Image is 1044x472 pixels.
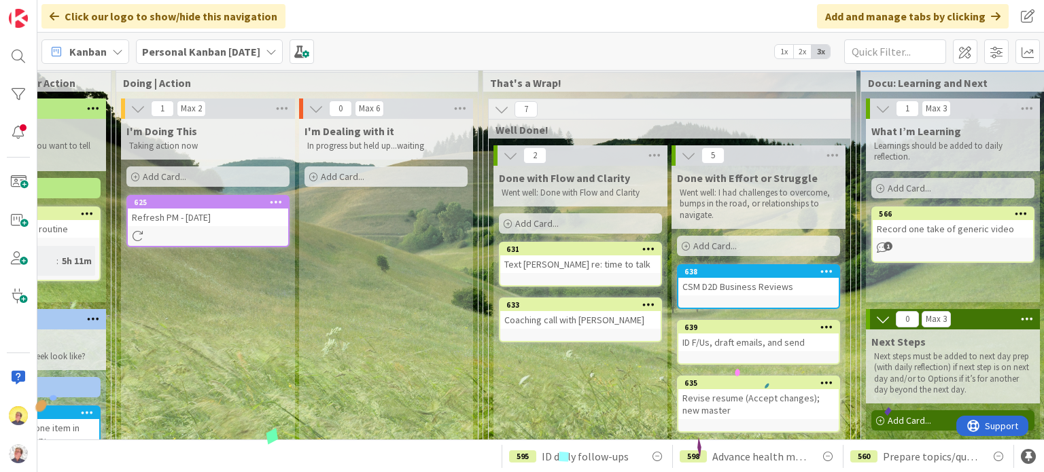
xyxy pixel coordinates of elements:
[509,450,536,462] div: 595
[143,170,186,183] span: Add Card...
[888,182,931,194] span: Add Card...
[680,187,837,221] p: Went well: I had challenges to overcome, bumps in the road, or relationships to navigate.
[684,378,839,388] div: 635
[307,141,465,151] p: In progress but held up...waiting
[684,323,839,332] div: 639
[499,171,630,185] span: Done with Flow and Clarity
[29,2,62,18] span: Support
[123,76,461,90] span: Doing | Action
[817,4,1009,29] div: Add and manage tabs by clicking
[359,105,380,112] div: Max 6
[542,448,629,465] span: ID daily follow-ups
[128,208,288,226] div: Refresh PM - [DATE]
[502,187,659,198] p: Went well: Done with Flow and Clarity
[793,45,812,58] span: 2x
[9,9,28,28] img: Visit kanbanzone.com
[712,448,809,465] span: Advance health metrics module in CSM D2D
[128,196,288,226] div: 625Refresh PM - [DATE]
[506,244,661,254] div: 631
[500,243,661,255] div: 631
[500,243,661,273] div: 631Text [PERSON_NAME] re: time to talk
[181,105,202,112] div: Max 2
[879,209,1033,219] div: 566
[329,101,352,117] span: 0
[678,321,839,333] div: 639
[9,406,28,425] img: JW
[678,333,839,351] div: ID F/Us, draft emails, and send
[684,267,839,276] div: 638
[142,45,260,58] b: Personal Kanban [DATE]
[128,196,288,208] div: 625
[678,266,839,278] div: 638
[850,450,877,462] div: 560
[500,311,661,329] div: Coaching call with [PERSON_NAME]
[888,414,931,426] span: Add Card...
[500,255,661,273] div: Text [PERSON_NAME] re: time to talk
[883,448,979,465] span: Prepare topics/questions for for info interview call with [PERSON_NAME] at CultureAmp
[874,351,1032,395] p: Next steps must be added to next day prep (with daily reflection) if next step is on next day and...
[495,123,833,137] span: Well Done!
[873,220,1033,238] div: Record one take of generic video
[693,240,737,252] span: Add Card...
[678,266,839,295] div: 638CSM D2D Business Reviews
[126,124,197,138] span: I'm Doing This
[868,76,1028,90] span: Docu: Learning and Next
[896,311,919,327] span: 0
[678,377,839,389] div: 635
[926,105,947,112] div: Max 3
[844,39,946,64] input: Quick Filter...
[896,101,919,117] span: 1
[304,124,394,138] span: I'm Dealing with it
[500,299,661,311] div: 633
[678,278,839,295] div: CSM D2D Business Reviews
[873,208,1033,220] div: 566
[871,124,961,138] span: What I’m Learning
[9,444,28,463] img: avatar
[490,76,839,90] span: That's a Wrap!
[871,335,926,348] span: Next Steps
[678,377,839,419] div: 635Revise resume (Accept changes); new master
[321,170,364,183] span: Add Card...
[701,147,725,164] span: 5
[812,45,830,58] span: 3x
[775,45,793,58] span: 1x
[41,4,285,29] div: Click our logo to show/hide this navigation
[134,198,288,207] div: 625
[151,101,174,117] span: 1
[500,299,661,329] div: 633Coaching call with [PERSON_NAME]
[874,141,1032,163] p: Learnings should be added to daily reflection.
[926,316,947,323] div: Max 3
[506,300,661,310] div: 633
[884,242,892,251] span: 1
[69,43,107,60] span: Kanban
[678,389,839,419] div: Revise resume (Accept changes); new master
[56,253,58,268] span: :
[873,208,1033,238] div: 566Record one take of generic video
[677,171,818,185] span: Done with Effort or Struggle
[523,147,546,164] span: 2
[678,321,839,351] div: 639ID F/Us, draft emails, and send
[129,141,287,151] p: Taking action now
[58,253,95,268] div: 5h 11m
[515,101,538,117] span: 7
[680,450,707,462] div: 598
[515,217,559,230] span: Add Card...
